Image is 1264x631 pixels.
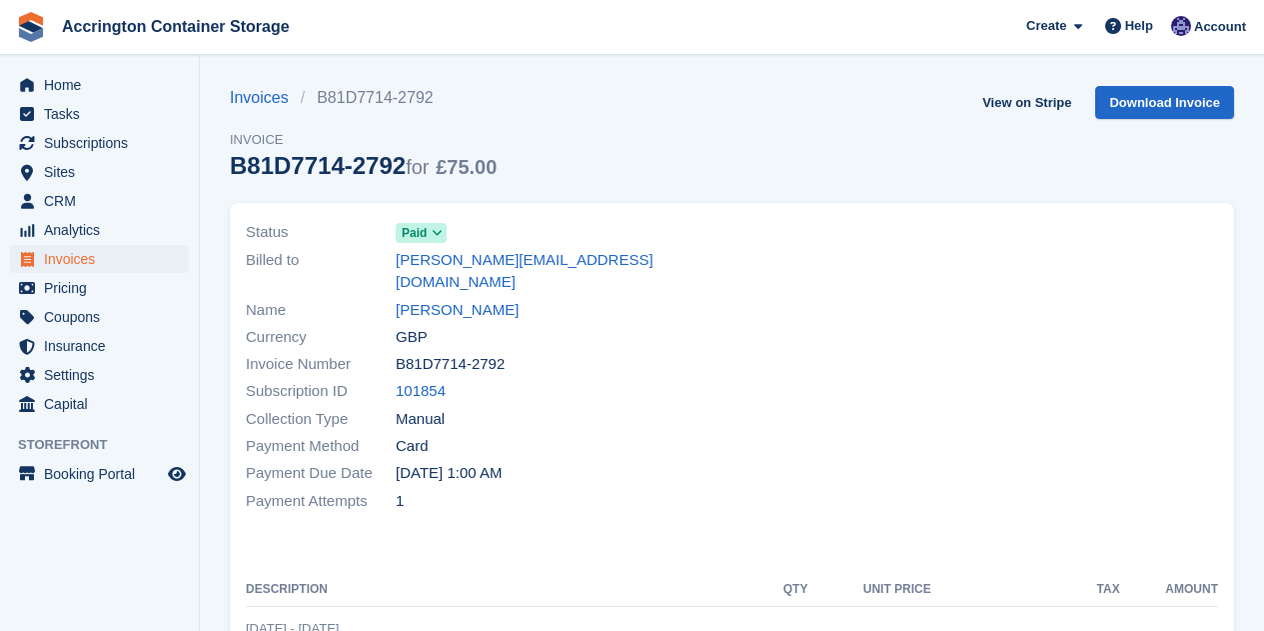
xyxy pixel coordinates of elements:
[396,408,445,431] span: Manual
[44,187,164,215] span: CRM
[1095,86,1234,119] a: Download Invoice
[44,274,164,302] span: Pricing
[10,100,189,128] a: menu
[246,435,396,458] span: Payment Method
[44,129,164,157] span: Subscriptions
[10,71,189,99] a: menu
[230,130,497,150] span: Invoice
[10,460,189,488] a: menu
[807,574,930,606] th: Unit Price
[44,216,164,244] span: Analytics
[44,158,164,186] span: Sites
[1194,17,1246,37] span: Account
[1125,16,1153,36] span: Help
[10,216,189,244] a: menu
[246,249,396,294] span: Billed to
[396,435,429,458] span: Card
[246,490,396,513] span: Payment Attempts
[54,10,298,43] a: Accrington Container Storage
[246,462,396,485] span: Payment Due Date
[396,299,519,322] a: [PERSON_NAME]
[230,152,497,179] div: B81D7714-2792
[18,435,199,455] span: Storefront
[10,361,189,389] a: menu
[10,158,189,186] a: menu
[44,361,164,389] span: Settings
[396,490,404,513] span: 1
[406,156,429,178] span: for
[230,86,497,110] nav: breadcrumbs
[246,221,396,244] span: Status
[402,224,427,242] span: Paid
[1171,16,1191,36] img: Jacob Connolly
[763,574,808,606] th: QTY
[10,332,189,360] a: menu
[10,245,189,273] a: menu
[165,462,189,486] a: Preview store
[436,156,497,178] span: £75.00
[246,408,396,431] span: Collection Type
[44,460,164,488] span: Booking Portal
[396,353,505,376] span: B81D7714-2792
[44,303,164,331] span: Coupons
[1026,16,1066,36] span: Create
[44,390,164,418] span: Capital
[16,12,46,42] img: stora-icon-8386f47178a22dfd0bd8f6a31ec36ba5ce8667c1dd55bd0f319d3a0aa187defe.svg
[246,380,396,403] span: Subscription ID
[10,303,189,331] a: menu
[1120,574,1218,606] th: Amount
[396,326,428,349] span: GBP
[10,390,189,418] a: menu
[396,380,446,403] a: 101854
[974,86,1079,119] a: View on Stripe
[44,245,164,273] span: Invoices
[44,100,164,128] span: Tasks
[44,71,164,99] span: Home
[44,332,164,360] span: Insurance
[396,249,720,294] a: [PERSON_NAME][EMAIL_ADDRESS][DOMAIN_NAME]
[931,574,1120,606] th: Tax
[230,86,301,110] a: Invoices
[10,187,189,215] a: menu
[246,299,396,322] span: Name
[10,129,189,157] a: menu
[396,221,447,244] a: Paid
[396,462,502,485] time: 2025-08-18 00:00:00 UTC
[246,574,763,606] th: Description
[246,326,396,349] span: Currency
[10,274,189,302] a: menu
[246,353,396,376] span: Invoice Number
